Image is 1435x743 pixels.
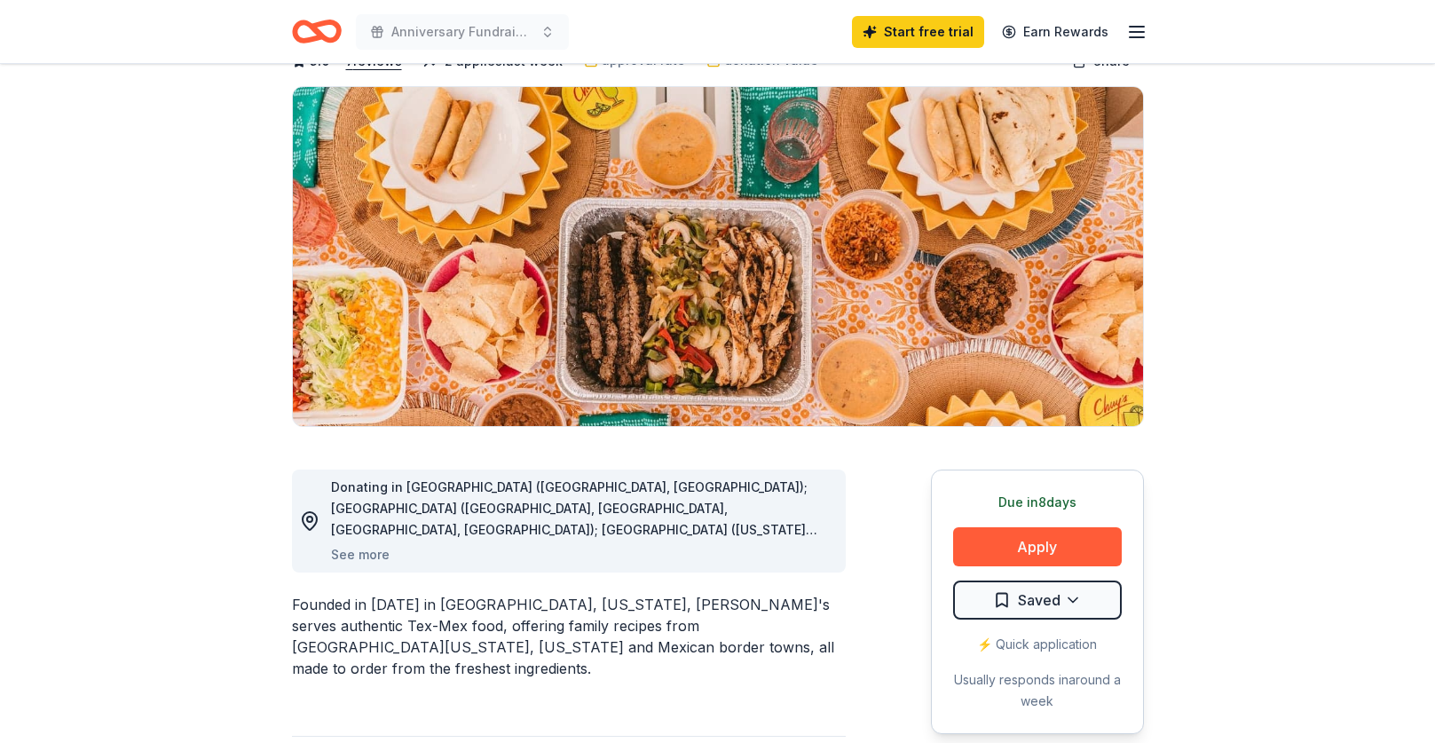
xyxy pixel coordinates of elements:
[356,14,569,50] button: Anniversary Fundraiser
[292,11,342,52] a: Home
[335,54,341,68] span: •
[991,16,1119,48] a: Earn Rewards
[1018,589,1060,612] span: Saved
[953,527,1122,566] button: Apply
[852,16,984,48] a: Start free trial
[953,634,1122,655] div: ⚡️ Quick application
[953,492,1122,513] div: Due in 8 days
[292,594,846,679] div: Founded in [DATE] in [GEOGRAPHIC_DATA], [US_STATE], [PERSON_NAME]'s serves authentic Tex-Mex food...
[331,544,390,565] button: See more
[953,581,1122,620] button: Saved
[391,21,533,43] span: Anniversary Fundraiser
[953,669,1122,712] div: Usually responds in around a week
[293,87,1143,426] img: Image for Chuy's Tex-Mex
